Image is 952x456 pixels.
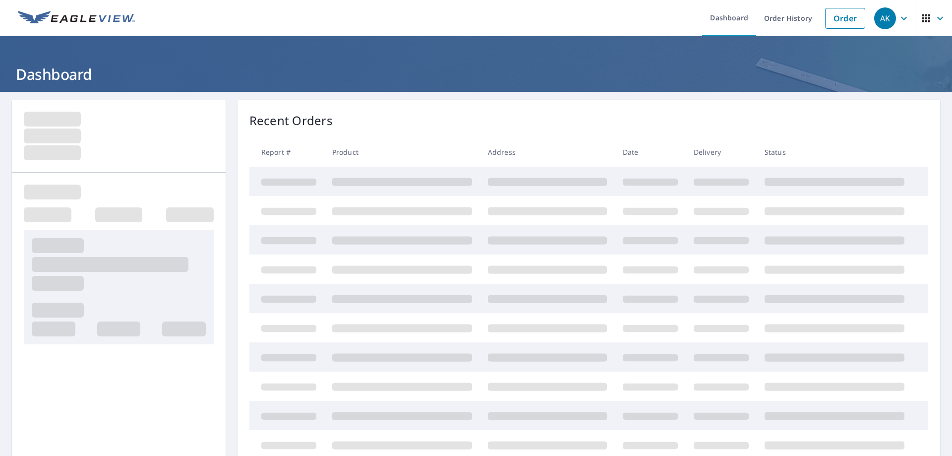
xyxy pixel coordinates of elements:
th: Product [324,137,480,167]
th: Date [615,137,686,167]
img: EV Logo [18,11,135,26]
th: Delivery [686,137,757,167]
th: Address [480,137,615,167]
p: Recent Orders [249,112,333,130]
th: Report # [249,137,324,167]
th: Status [757,137,912,167]
div: AK [874,7,896,29]
h1: Dashboard [12,64,940,84]
a: Order [825,8,865,29]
